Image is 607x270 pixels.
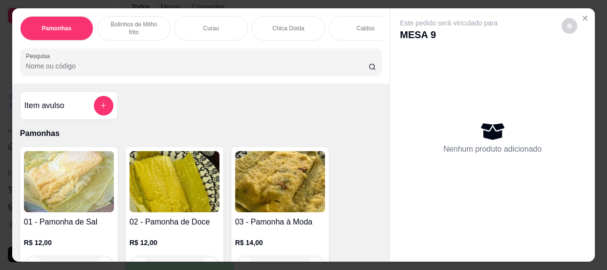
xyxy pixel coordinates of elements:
[203,24,219,32] p: Curau
[42,24,72,32] p: Pamonhas
[20,128,382,139] p: Pamonhas
[24,151,114,212] img: product-image
[24,100,65,112] h4: Item avulso
[26,61,369,71] input: Pesquisa
[24,238,114,247] p: R$ 12,00
[130,151,219,212] img: product-image
[235,216,325,228] h4: 03 - Pamonha à Moda
[562,18,577,34] button: decrease-product-quantity
[26,52,53,60] label: Pesquisa
[400,28,498,42] p: MESA 9
[94,96,113,115] button: add-separate-item
[130,238,219,247] p: R$ 12,00
[400,18,498,28] p: Este pedido será vinculado para
[235,151,325,212] img: product-image
[577,10,593,26] button: Close
[356,24,374,32] p: Caldos
[272,24,304,32] p: Chica Doida
[130,216,219,228] h4: 02 - Pamonha de Doce
[24,216,114,228] h4: 01 - Pamonha de Sal
[443,143,542,155] p: Nenhum produto adicionado
[106,21,162,36] p: Bolinhos de Milho frito
[235,238,325,247] p: R$ 14,00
